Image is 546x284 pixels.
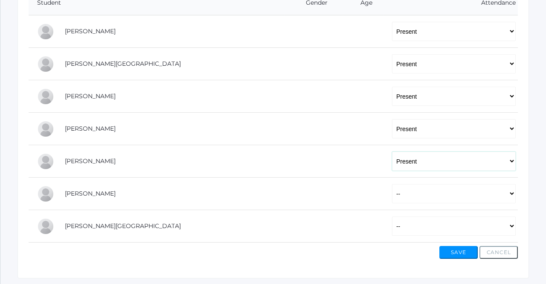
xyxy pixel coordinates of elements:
a: [PERSON_NAME] [65,190,116,197]
div: Jade Johnson [37,120,54,138]
div: Jordyn Paterson [37,185,54,202]
a: [PERSON_NAME] [65,27,116,35]
div: Abrielle Hazen [37,88,54,105]
a: [PERSON_NAME] [65,125,116,132]
a: [PERSON_NAME][GEOGRAPHIC_DATA] [65,60,181,67]
a: [PERSON_NAME] [65,92,116,100]
button: Save [439,246,478,259]
a: [PERSON_NAME][GEOGRAPHIC_DATA] [65,222,181,230]
div: Lincoln Farnes [37,56,54,73]
a: [PERSON_NAME] [65,157,116,165]
div: Emilia Diedrich [37,23,54,40]
div: Tallon Pecor [37,218,54,235]
button: Cancel [479,246,518,259]
div: Weston Moran [37,153,54,170]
